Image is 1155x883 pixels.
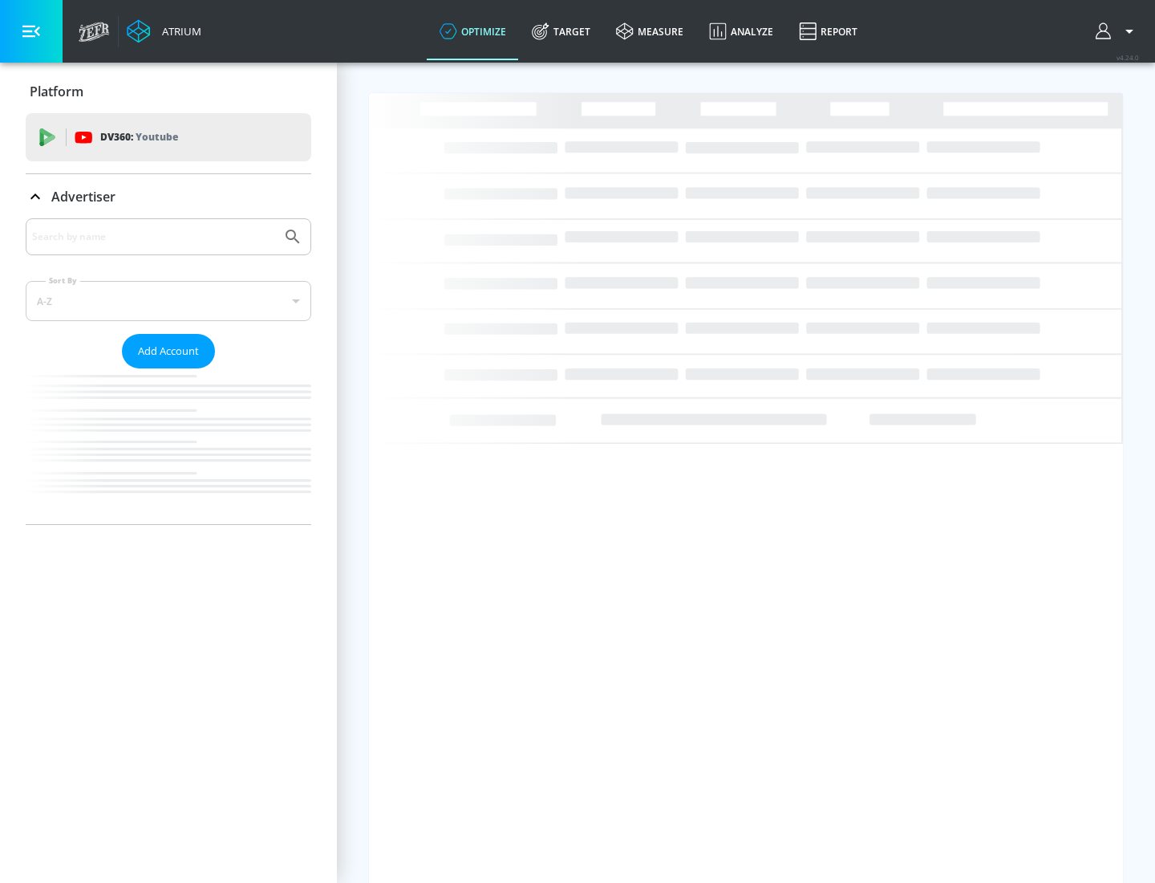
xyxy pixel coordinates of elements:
p: Youtube [136,128,178,145]
div: DV360: Youtube [26,113,311,161]
p: Advertiser [51,188,115,205]
label: Sort By [46,275,80,286]
input: Search by name [32,226,275,247]
p: Platform [30,83,83,100]
span: Add Account [138,342,199,360]
nav: list of Advertiser [26,368,311,524]
div: Platform [26,69,311,114]
div: A-Z [26,281,311,321]
a: Target [519,2,603,60]
a: optimize [427,2,519,60]
a: measure [603,2,696,60]
div: Atrium [156,24,201,39]
a: Atrium [127,19,201,43]
a: Report [786,2,870,60]
a: Analyze [696,2,786,60]
button: Add Account [122,334,215,368]
p: DV360: [100,128,178,146]
div: Advertiser [26,174,311,219]
div: Advertiser [26,218,311,524]
span: v 4.24.0 [1116,53,1139,62]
